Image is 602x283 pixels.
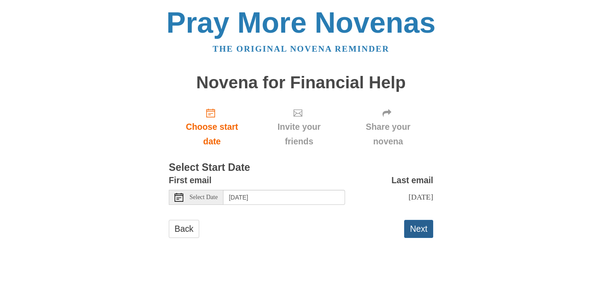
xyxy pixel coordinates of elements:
[343,101,433,153] div: Click "Next" to confirm your start date first.
[169,162,433,174] h3: Select Start Date
[169,101,255,153] a: Choose start date
[409,192,433,201] span: [DATE]
[404,220,433,238] button: Next
[264,120,334,149] span: Invite your friends
[391,173,433,188] label: Last email
[213,44,390,53] a: The original novena reminder
[178,120,246,149] span: Choose start date
[169,73,433,92] h1: Novena for Financial Help
[169,220,199,238] a: Back
[255,101,343,153] div: Click "Next" to confirm your start date first.
[169,173,212,188] label: First email
[190,194,218,200] span: Select Date
[167,6,436,39] a: Pray More Novenas
[352,120,424,149] span: Share your novena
